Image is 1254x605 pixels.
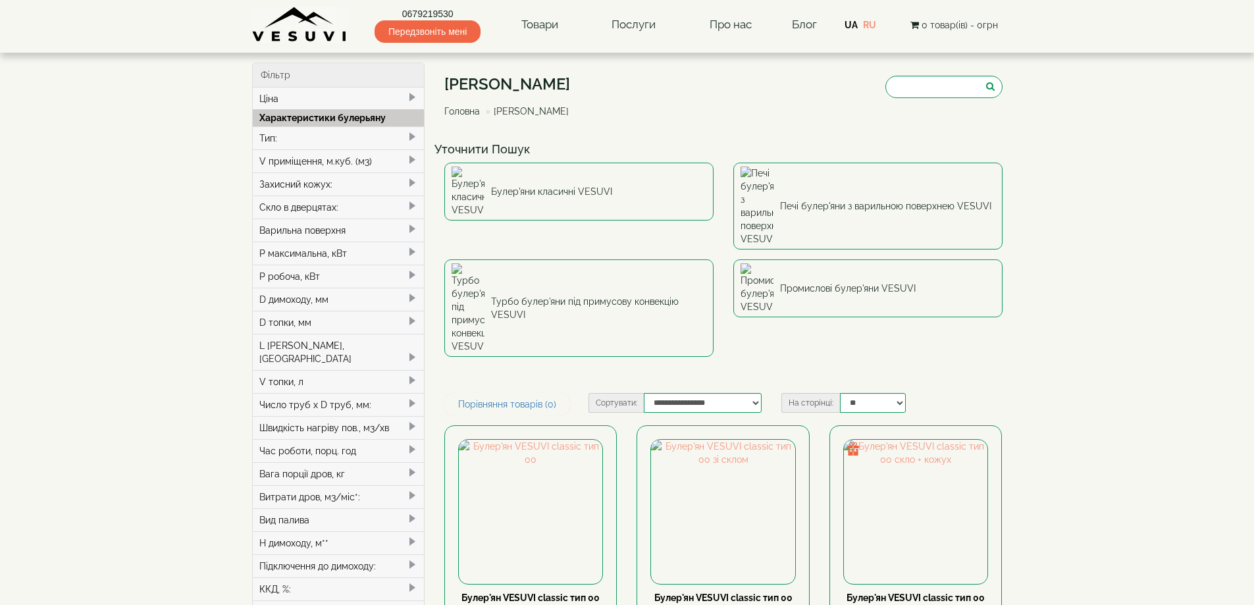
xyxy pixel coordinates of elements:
[253,311,425,334] div: D топки, мм
[588,393,644,413] label: Сортувати:
[452,263,484,353] img: Турбо булер'яни під примусову конвекцію VESUVI
[253,577,425,600] div: ККД, %:
[253,88,425,110] div: Ціна
[253,242,425,265] div: P максимальна, кВт
[844,440,987,583] img: Булер'ян VESUVI classic тип 00 скло + кожух
[253,172,425,196] div: Захисний кожух:
[375,7,481,20] a: 0679219530
[461,592,600,603] a: Булер'ян VESUVI classic тип 00
[253,508,425,531] div: Вид палива
[863,20,876,30] a: RU
[253,370,425,393] div: V топки, л
[845,20,858,30] a: UA
[847,442,860,456] img: gift
[741,263,773,313] img: Промислові булер'яни VESUVI
[253,219,425,242] div: Варильна поверхня
[253,109,425,126] div: Характеристики булерьяну
[253,126,425,149] div: Тип:
[252,7,348,43] img: Завод VESUVI
[741,167,773,246] img: Печі булер'яни з варильною поверхнею VESUVI
[781,393,840,413] label: На сторінці:
[483,105,569,118] li: [PERSON_NAME]
[651,440,795,583] img: Булер'ян VESUVI classic тип 00 зі склом
[444,163,714,221] a: Булер'яни класичні VESUVI Булер'яни класичні VESUVI
[253,462,425,485] div: Вага порції дров, кг
[253,531,425,554] div: H димоходу, м**
[733,259,1003,317] a: Промислові булер'яни VESUVI Промислові булер'яни VESUVI
[253,439,425,462] div: Час роботи, порц. год
[253,416,425,439] div: Швидкість нагріву пов., м3/хв
[906,18,1002,32] button: 0 товар(ів) - 0грн
[253,63,425,88] div: Фільтр
[598,10,669,40] a: Послуги
[792,18,817,31] a: Блог
[253,393,425,416] div: Число труб x D труб, мм:
[253,334,425,370] div: L [PERSON_NAME], [GEOGRAPHIC_DATA]
[253,288,425,311] div: D димоходу, мм
[253,554,425,577] div: Підключення до димоходу:
[452,167,484,217] img: Булер'яни класичні VESUVI
[696,10,765,40] a: Про нас
[253,149,425,172] div: V приміщення, м.куб. (м3)
[253,196,425,219] div: Скло в дверцятах:
[444,259,714,357] a: Турбо булер'яни під примусову конвекцію VESUVI Турбо булер'яни під примусову конвекцію VESUVI
[444,106,480,117] a: Головна
[733,163,1003,250] a: Печі булер'яни з варильною поверхнею VESUVI Печі булер'яни з варильною поверхнею VESUVI
[459,440,602,583] img: Булер'ян VESUVI classic тип 00
[444,76,579,93] h1: [PERSON_NAME]
[922,20,998,30] span: 0 товар(ів) - 0грн
[444,393,570,415] a: Порівняння товарів (0)
[375,20,481,43] span: Передзвоніть мені
[434,143,1012,156] h4: Уточнити Пошук
[508,10,571,40] a: Товари
[253,485,425,508] div: Витрати дров, м3/міс*:
[253,265,425,288] div: P робоча, кВт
